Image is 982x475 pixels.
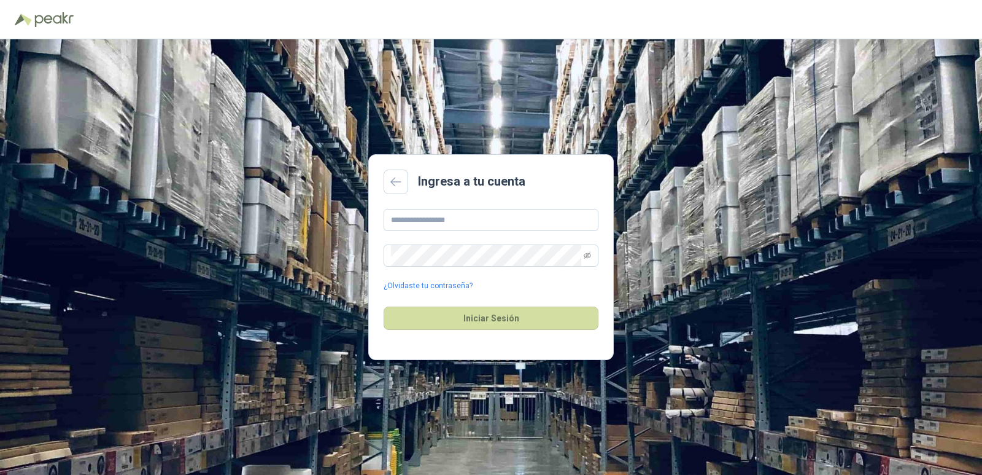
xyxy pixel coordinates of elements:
span: eye-invisible [584,252,591,259]
a: ¿Olvidaste tu contraseña? [384,280,473,292]
img: Logo [15,14,32,26]
h2: Ingresa a tu cuenta [418,172,525,191]
button: Iniciar Sesión [384,307,598,330]
img: Peakr [34,12,74,27]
